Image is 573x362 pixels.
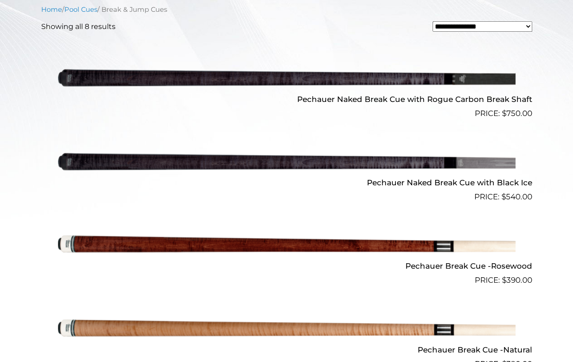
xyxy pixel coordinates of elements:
img: Pechauer Naked Break Cue with Black Ice [58,123,515,199]
span: $ [501,192,506,201]
h2: Pechauer Break Cue -Rosewood [41,258,532,275]
bdi: 540.00 [501,192,532,201]
span: $ [502,275,506,285]
a: Home [41,5,62,14]
p: Showing all 8 results [41,21,116,32]
nav: Breadcrumb [41,5,532,14]
bdi: 750.00 [502,109,532,118]
img: Pechauer Naked Break Cue with Rogue Carbon Break Shaft [58,39,515,116]
a: Pechauer Break Cue -Rosewood $390.00 [41,207,532,286]
a: Pechauer Naked Break Cue with Rogue Carbon Break Shaft $750.00 [41,39,532,119]
span: $ [502,109,506,118]
img: Pechauer Break Cue -Rosewood [58,207,515,283]
a: Pool Cues [64,5,97,14]
bdi: 390.00 [502,275,532,285]
a: Pechauer Naked Break Cue with Black Ice $540.00 [41,123,532,203]
h2: Pechauer Naked Break Cue with Rogue Carbon Break Shaft [41,91,532,107]
select: Shop order [433,21,532,31]
h2: Pechauer Break Cue -Natural [41,341,532,358]
h2: Pechauer Naked Break Cue with Black Ice [41,174,532,191]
